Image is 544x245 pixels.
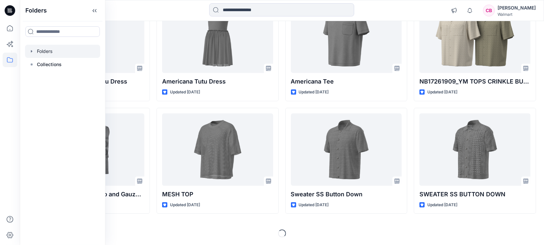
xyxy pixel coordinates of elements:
p: Updated [DATE] [170,202,200,208]
p: Sweater SS Button Down [291,190,402,199]
p: Collections [37,61,62,68]
div: CB [483,5,495,16]
a: Americana Tutu Dress [162,1,273,73]
p: MESH TOP [162,190,273,199]
a: Sweater SS Button Down [291,113,402,186]
a: SWEATER SS BUTTON DOWN [419,113,530,186]
p: Updated [DATE] [427,89,457,96]
div: Walmart [498,12,536,17]
p: Updated [DATE] [299,202,329,208]
a: Americana Tee [291,1,402,73]
div: [PERSON_NAME] [498,4,536,12]
p: NB17261909_YM TOPS CRINKLE BUTTON FRONT [419,77,530,86]
p: Updated [DATE] [170,89,200,96]
p: Americana Tee [291,77,402,86]
a: NB17261909_YM TOPS CRINKLE BUTTON FRONT [419,1,530,73]
p: Americana Tutu Dress [162,77,273,86]
p: Updated [DATE] [427,202,457,208]
p: Updated [DATE] [299,89,329,96]
p: SWEATER SS BUTTON DOWN [419,190,530,199]
a: MESH TOP [162,113,273,186]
